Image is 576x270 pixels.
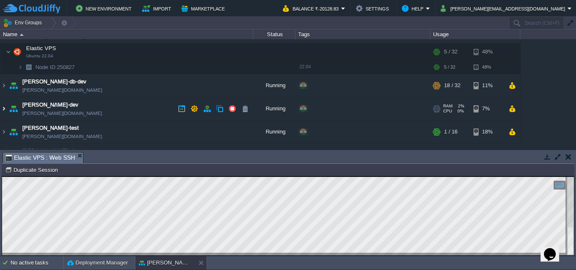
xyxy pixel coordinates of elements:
img: AMDAwAAAACH5BAEAAAAALAAAAAABAAEAAAICRAEAOw== [8,120,19,143]
span: 2% [456,104,464,109]
img: AMDAwAAAACH5BAEAAAAALAAAAAABAAEAAAICRAEAOw== [0,97,7,120]
div: 11% [474,74,501,97]
img: AMDAwAAAACH5BAEAAAAALAAAAAABAAEAAAICRAEAOw== [23,61,35,74]
div: 18 / 32 [444,74,460,97]
span: Node ID: [35,64,57,70]
div: Usage [431,29,520,39]
button: Env Groups [3,17,45,29]
div: 18% [474,120,501,143]
button: Marketplace [181,3,227,13]
img: AMDAwAAAACH5BAEAAAAALAAAAAABAAEAAAICRAEAOw== [20,34,24,36]
span: Elastic VPS [25,45,57,52]
button: New Environment [76,3,134,13]
div: Running [253,144,296,166]
img: AMDAwAAAACH5BAEAAAAALAAAAAABAAEAAAICRAEAOw== [8,144,19,166]
div: 48% [474,61,501,74]
button: Balance ₹-20128.83 [283,3,341,13]
iframe: chat widget [541,236,568,262]
img: AMDAwAAAACH5BAEAAAAALAAAAAABAAEAAAICRAEAOw== [8,74,19,97]
span: Elastic VPS : Web SSH [5,152,75,163]
button: Duplicate Session [5,166,60,174]
div: Name [1,29,253,39]
img: AMDAwAAAACH5BAEAAAAALAAAAAABAAEAAAICRAEAOw== [0,120,7,143]
a: [PERSON_NAME]-dev [22,101,78,109]
a: [PERSON_NAME]-db-dev [22,78,86,86]
span: RAM [443,104,452,109]
button: Help [402,3,426,13]
span: 0% [455,109,464,114]
span: 22.04 [299,64,311,69]
button: [PERSON_NAME]-app-dev [139,259,192,267]
div: 6% [474,144,501,166]
button: [PERSON_NAME][EMAIL_ADDRESS][DOMAIN_NAME] [441,3,568,13]
img: AMDAwAAAACH5BAEAAAAALAAAAAABAAEAAAICRAEAOw== [6,43,11,60]
a: [PERSON_NAME]-test [22,124,79,132]
div: 5 / 32 [444,43,458,60]
img: AMDAwAAAACH5BAEAAAAALAAAAAABAAEAAAICRAEAOw== [18,61,23,74]
div: 7% [474,97,501,120]
img: AMDAwAAAACH5BAEAAAAALAAAAAABAAEAAAICRAEAOw== [0,144,7,166]
div: No active tasks [11,256,63,270]
div: Running [253,97,296,120]
button: Deployment Manager [67,259,128,267]
a: [PERSON_NAME]-ui [22,147,74,155]
a: Elastic VPSUbuntu 22.04 [25,45,57,51]
div: 5 / 32 [444,61,455,74]
span: Ubuntu 22.04 [26,53,53,59]
button: Settings [356,3,391,13]
div: 1 / 12 [444,144,458,166]
img: CloudJiffy [3,3,60,14]
button: Import [142,3,174,13]
a: Node ID:250827 [35,64,76,71]
span: CPU [443,109,452,114]
a: [PERSON_NAME][DOMAIN_NAME] [22,109,102,118]
div: Status [254,29,295,39]
img: AMDAwAAAACH5BAEAAAAALAAAAAABAAEAAAICRAEAOw== [0,74,7,97]
span: [PERSON_NAME][DOMAIN_NAME] [22,86,102,94]
div: Running [253,74,296,97]
div: 48% [474,43,501,60]
img: AMDAwAAAACH5BAEAAAAALAAAAAABAAEAAAICRAEAOw== [11,43,23,60]
span: 250827 [35,64,76,71]
a: [PERSON_NAME][DOMAIN_NAME] [22,132,102,141]
div: Running [253,120,296,143]
img: AMDAwAAAACH5BAEAAAAALAAAAAABAAEAAAICRAEAOw== [8,97,19,120]
div: 1 / 16 [444,120,458,143]
div: Tags [296,29,430,39]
